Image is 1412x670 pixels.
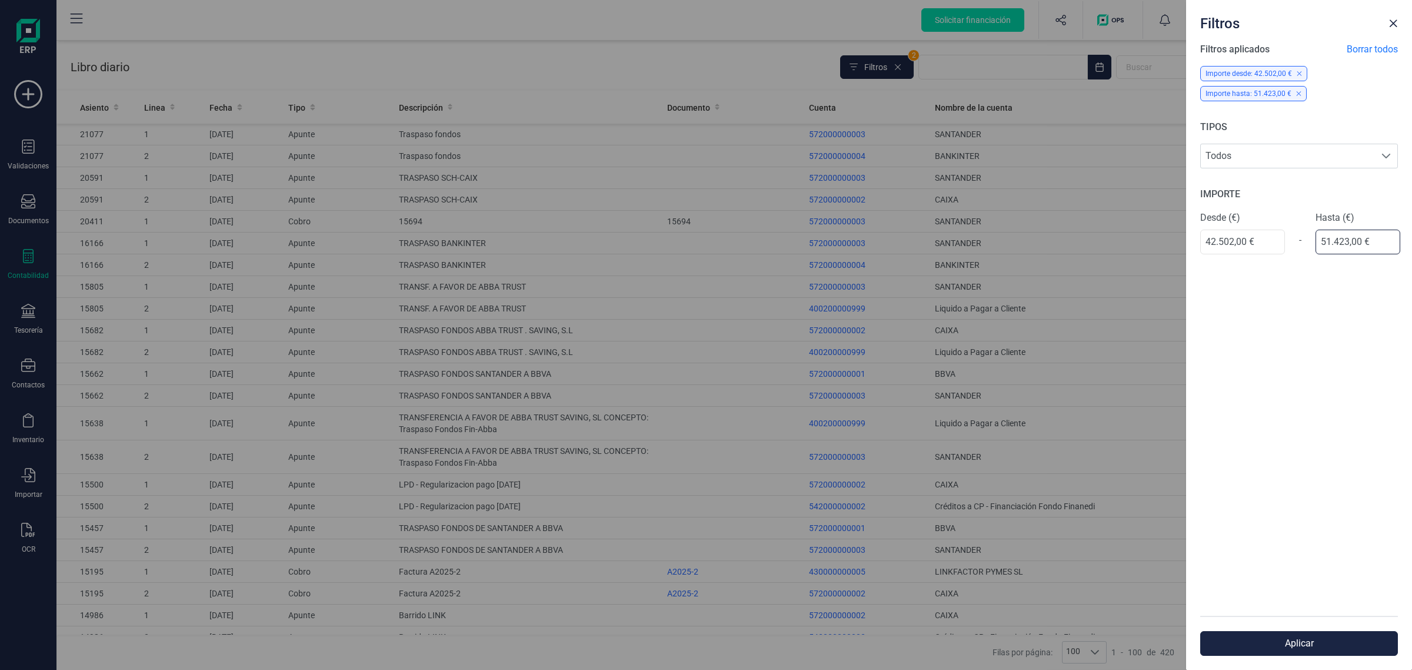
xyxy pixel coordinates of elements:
span: Importe desde: 42.502,00 € [1205,69,1292,78]
span: Filtros aplicados [1200,42,1270,57]
span: IMPORTE [1200,188,1240,200]
span: Todos [1201,144,1375,168]
label: Hasta (€) [1316,211,1400,225]
button: Close [1384,14,1403,33]
input: 0,00 € [1316,230,1400,254]
div: - [1285,226,1316,254]
span: TIPOS [1200,121,1227,132]
input: 0,00 € [1200,230,1285,254]
label: Desde (€) [1200,211,1285,225]
button: Aplicar [1200,631,1398,656]
span: Borrar todos [1347,42,1398,57]
span: Importe hasta: 51.423,00 € [1205,89,1291,98]
div: Filtros [1195,9,1384,33]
